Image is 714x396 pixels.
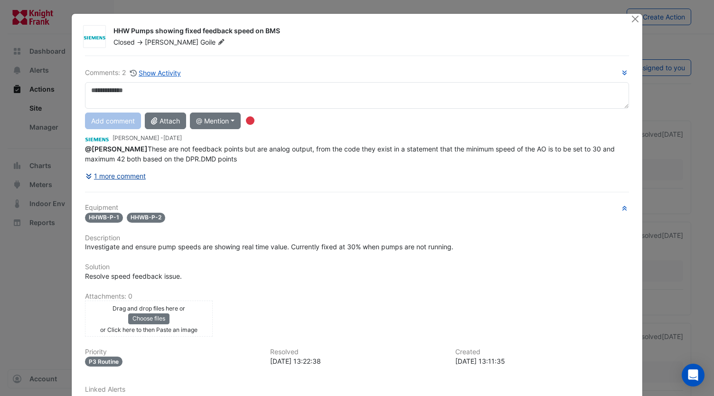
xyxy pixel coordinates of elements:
h6: Priority [85,348,259,356]
span: Goile [200,38,226,47]
h6: Equipment [85,204,629,212]
div: HHW Pumps showing fixed feedback speed on BMS [113,26,619,38]
small: Drag and drop files here or [113,305,185,312]
div: [DATE] 13:22:38 [270,356,444,366]
span: -> [137,38,143,46]
div: Comments: 2 [85,67,181,78]
span: [PERSON_NAME] [145,38,198,46]
div: P3 Routine [85,357,122,367]
span: These are not feedback points but are analog output, from the code they exist in a statement that... [85,145,617,163]
span: Resolve speed feedback issue. [85,272,182,280]
button: @ Mention [190,113,241,129]
h6: Linked Alerts [85,386,629,394]
button: Show Activity [130,67,181,78]
img: Siemens [84,32,105,42]
h6: Attachments: 0 [85,292,629,301]
div: [DATE] 13:11:35 [455,356,629,366]
button: Close [630,14,640,24]
span: Closed [113,38,135,46]
button: Attach [145,113,186,129]
div: Tooltip anchor [246,116,254,125]
img: Siemens [85,133,109,144]
h6: Description [85,234,629,242]
div: Open Intercom Messenger [682,364,705,387]
h6: Created [455,348,629,356]
span: Investigate and ensure pump speeds are showing real time value. Currently fixed at 30% when pumps... [85,243,453,251]
h6: Solution [85,263,629,271]
button: 1 more comment [85,168,146,184]
span: HHWB-P-2 [127,213,165,223]
button: Choose files [128,313,169,324]
small: [PERSON_NAME] - [113,134,182,142]
span: 2025-08-07 15:58:22 [163,134,182,141]
h6: Resolved [270,348,444,356]
span: shafayet.ali@cimenviro.com [CIM] [85,145,148,153]
span: HHWB-P-1 [85,213,123,223]
small: or Click here to then Paste an image [100,326,197,333]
